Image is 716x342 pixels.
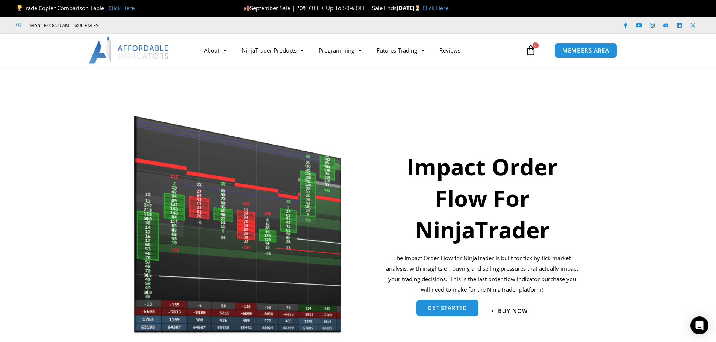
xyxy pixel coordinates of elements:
a: Reviews [432,42,468,59]
nav: Menu [197,42,524,59]
img: Orderflow | Affordable Indicators – NinjaTrader [133,114,342,336]
span: Buy now [498,308,528,314]
span: Trade Copier Comparison Table | [16,4,135,12]
a: Click Here [109,4,135,12]
iframe: Customer reviews powered by Trustpilot [112,21,224,29]
a: 0 [514,39,547,61]
a: Programming [311,42,369,59]
img: LogoAI | Affordable Indicators – NinjaTrader [89,37,170,64]
img: 🍂 [244,5,250,11]
p: The Impact Order Flow for NinjaTrader is built for tick by tick market analysis, with insights on... [385,253,580,295]
a: MEMBERS AREA [554,43,617,58]
a: get started [416,300,478,316]
span: get started [428,305,467,311]
a: About [197,42,234,59]
h1: Impact Order Flow For NinjaTrader [385,151,580,246]
div: Open Intercom Messenger [690,316,708,334]
a: Click Here [422,4,448,12]
img: ⏳ [415,5,421,11]
span: 0 [533,42,539,48]
span: Mon - Fri: 8:00 AM – 6:00 PM EST [28,21,101,30]
span: September Sale | 20% OFF + Up To 50% OFF | Sale Ends [244,4,397,12]
a: Futures Trading [369,42,432,59]
a: Buy now [492,308,528,314]
a: NinjaTrader Products [234,42,311,59]
span: MEMBERS AREA [562,48,609,53]
strong: [DATE] [397,4,422,12]
img: 🏆 [17,5,22,11]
